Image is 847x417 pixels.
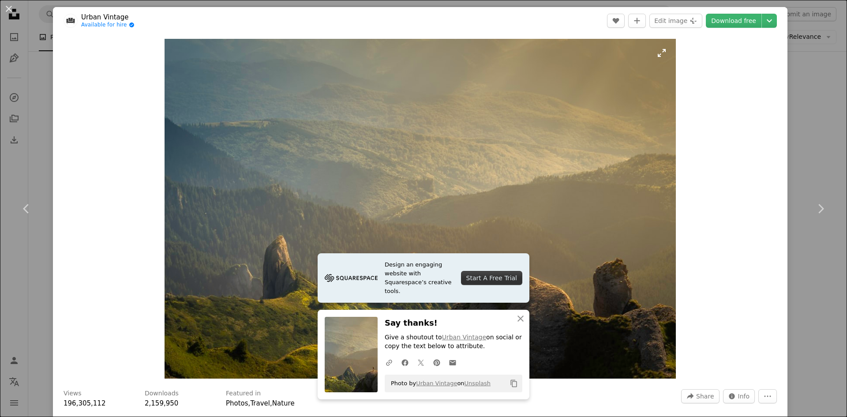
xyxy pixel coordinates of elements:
a: Share on Twitter [413,353,429,371]
a: Urban Vintage [416,380,457,387]
span: 2,159,950 [145,399,178,407]
h3: Downloads [145,389,179,398]
a: Travel [250,399,270,407]
span: Design an engaging website with Squarespace’s creative tools. [385,260,454,296]
img: Go to Urban Vintage's profile [64,14,78,28]
a: Unsplash [465,380,491,387]
button: More Actions [758,389,777,403]
a: Urban Vintage [442,334,486,341]
span: Info [738,390,750,403]
a: Next [794,166,847,251]
h3: Featured in [226,389,261,398]
span: , [248,399,251,407]
a: Nature [272,399,295,407]
span: 196,305,112 [64,399,105,407]
button: Choose download size [762,14,777,28]
button: Copy to clipboard [506,376,521,391]
a: Design an engaging website with Squarespace’s creative tools.Start A Free Trial [318,253,529,303]
p: Give a shoutout to on social or copy the text below to attribute. [385,333,522,351]
img: landscape photography of mountain hit by sun rays [165,39,676,379]
h3: Views [64,389,82,398]
a: Photos [226,399,248,407]
span: , [270,399,272,407]
a: Share over email [445,353,461,371]
img: file-1705255347840-230a6ab5bca9image [325,271,378,285]
a: Download free [706,14,761,28]
button: Like [607,14,625,28]
div: Start A Free Trial [461,271,522,285]
button: Add to Collection [628,14,646,28]
a: Share on Pinterest [429,353,445,371]
a: Urban Vintage [81,13,135,22]
button: Zoom in on this image [165,39,676,379]
span: Photo by on [386,376,491,391]
button: Share this image [681,389,719,403]
span: Share [696,390,714,403]
a: Share on Facebook [397,353,413,371]
button: Stats about this image [723,389,755,403]
h3: Say thanks! [385,317,522,330]
a: Available for hire [81,22,135,29]
button: Edit image [649,14,702,28]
